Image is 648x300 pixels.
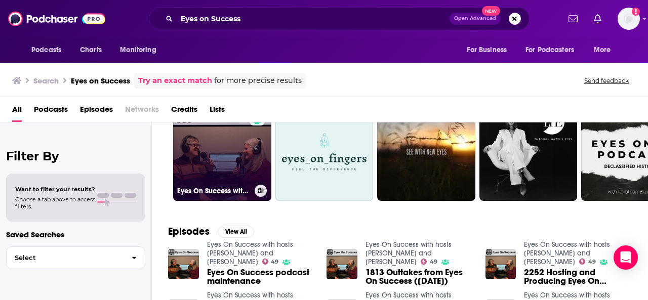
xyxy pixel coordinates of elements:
[177,11,450,27] input: Search podcasts, credits, & more...
[618,8,640,30] span: Logged in as jbukowski
[594,43,611,57] span: More
[138,75,212,87] a: Try an exact match
[71,76,130,85] h3: Eyes on Success
[34,101,68,122] a: Podcasts
[31,43,61,57] span: Podcasts
[482,6,500,16] span: New
[590,10,605,27] a: Show notifications dropdown
[262,259,279,265] a: 49
[271,260,278,264] span: 49
[80,43,102,57] span: Charts
[366,268,473,285] span: 1813 Outtakes from Eyes On Success ([DATE])
[587,40,624,60] button: open menu
[450,13,501,25] button: Open AdvancedNew
[120,43,156,57] span: Monitoring
[15,186,95,193] span: Want to filter your results?
[460,40,519,60] button: open menu
[366,268,473,285] a: 1813 Outtakes from Eyes On Success (Mar. 28, 2018)
[618,8,640,30] img: User Profile
[327,249,357,280] img: 1813 Outtakes from Eyes On Success (Mar. 28, 2018)
[80,101,113,122] a: Episodes
[467,43,507,57] span: For Business
[524,240,610,266] a: Eyes On Success with hosts Peter and Nancy Torpey
[581,76,632,85] button: Send feedback
[614,245,638,270] div: Open Intercom Messenger
[113,40,169,60] button: open menu
[421,259,437,265] a: 49
[524,268,632,285] a: 2252 Hosting and Producing Eyes On Success (Dec. 28, 2022)
[125,101,159,122] span: Networks
[33,76,59,85] h3: Search
[171,101,197,122] a: Credits
[210,101,225,122] a: Lists
[207,268,315,285] a: Eyes On Success podcast maintenance
[173,103,271,201] a: 49Eyes On Success with hosts [PERSON_NAME] and [PERSON_NAME]
[588,260,596,264] span: 49
[454,16,496,21] span: Open Advanced
[73,40,108,60] a: Charts
[632,8,640,16] svg: Add a profile image
[618,8,640,30] button: Show profile menu
[579,259,596,265] a: 49
[524,268,632,285] span: 2252 Hosting and Producing Eyes On Success ([DATE])
[207,240,293,266] a: Eyes On Success with hosts Peter and Nancy Torpey
[485,249,516,280] img: 2252 Hosting and Producing Eyes On Success (Dec. 28, 2022)
[168,225,210,238] h2: Episodes
[525,43,574,57] span: For Podcasters
[168,225,254,238] a: EpisodesView All
[214,75,302,87] span: for more precise results
[24,40,74,60] button: open menu
[149,7,530,30] div: Search podcasts, credits, & more...
[218,226,254,238] button: View All
[6,230,145,239] p: Saved Searches
[366,240,452,266] a: Eyes On Success with hosts Peter and Nancy Torpey
[564,10,582,27] a: Show notifications dropdown
[8,9,105,28] img: Podchaser - Follow, Share and Rate Podcasts
[430,260,437,264] span: 49
[177,187,251,195] h3: Eyes On Success with hosts [PERSON_NAME] and [PERSON_NAME]
[168,249,199,280] img: Eyes On Success podcast maintenance
[6,246,145,269] button: Select
[15,196,95,210] span: Choose a tab above to access filters.
[519,40,589,60] button: open menu
[12,101,22,122] a: All
[7,254,124,261] span: Select
[6,149,145,163] h2: Filter By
